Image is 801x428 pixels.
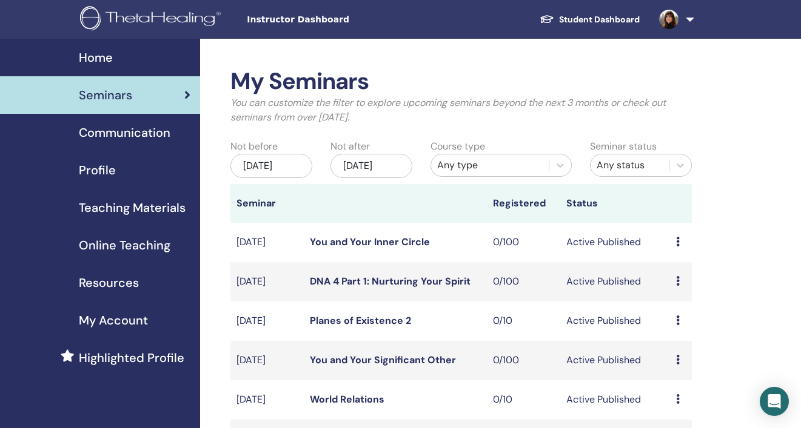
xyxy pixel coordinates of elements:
[330,154,412,178] div: [DATE]
[79,274,139,292] span: Resources
[80,6,225,33] img: logo.png
[760,387,789,416] div: Open Intercom Messenger
[487,341,560,380] td: 0/100
[79,199,186,217] span: Teaching Materials
[79,311,148,329] span: My Account
[530,8,649,31] a: Student Dashboard
[487,262,560,301] td: 0/100
[560,380,670,420] td: Active Published
[79,349,184,367] span: Highlighted Profile
[230,184,304,223] th: Seminar
[79,236,170,254] span: Online Teaching
[540,14,554,24] img: graduation-cap-white.svg
[437,158,543,173] div: Any type
[560,262,670,301] td: Active Published
[560,301,670,341] td: Active Published
[230,262,304,301] td: [DATE]
[659,10,679,29] img: default.jpg
[487,223,560,262] td: 0/100
[487,301,560,341] td: 0/10
[560,223,670,262] td: Active Published
[230,301,304,341] td: [DATE]
[230,223,304,262] td: [DATE]
[230,341,304,380] td: [DATE]
[230,68,692,96] h2: My Seminars
[310,393,384,406] a: World Relations
[560,341,670,380] td: Active Published
[79,48,113,67] span: Home
[310,235,430,248] a: You and Your Inner Circle
[247,13,429,26] span: Instructor Dashboard
[79,161,116,179] span: Profile
[597,158,663,173] div: Any status
[230,96,692,125] p: You can customize the filter to explore upcoming seminars beyond the next 3 months or check out s...
[487,380,560,420] td: 0/10
[590,139,657,154] label: Seminar status
[431,139,485,154] label: Course type
[230,380,304,420] td: [DATE]
[310,275,471,288] a: DNA 4 Part 1: Nurturing Your Spirit
[79,86,132,104] span: Seminars
[560,184,670,223] th: Status
[230,139,278,154] label: Not before
[230,154,312,178] div: [DATE]
[79,123,170,142] span: Communication
[310,354,456,366] a: You and Your Significant Other
[330,139,370,154] label: Not after
[310,314,411,327] a: Planes of Existence 2
[487,184,560,223] th: Registered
